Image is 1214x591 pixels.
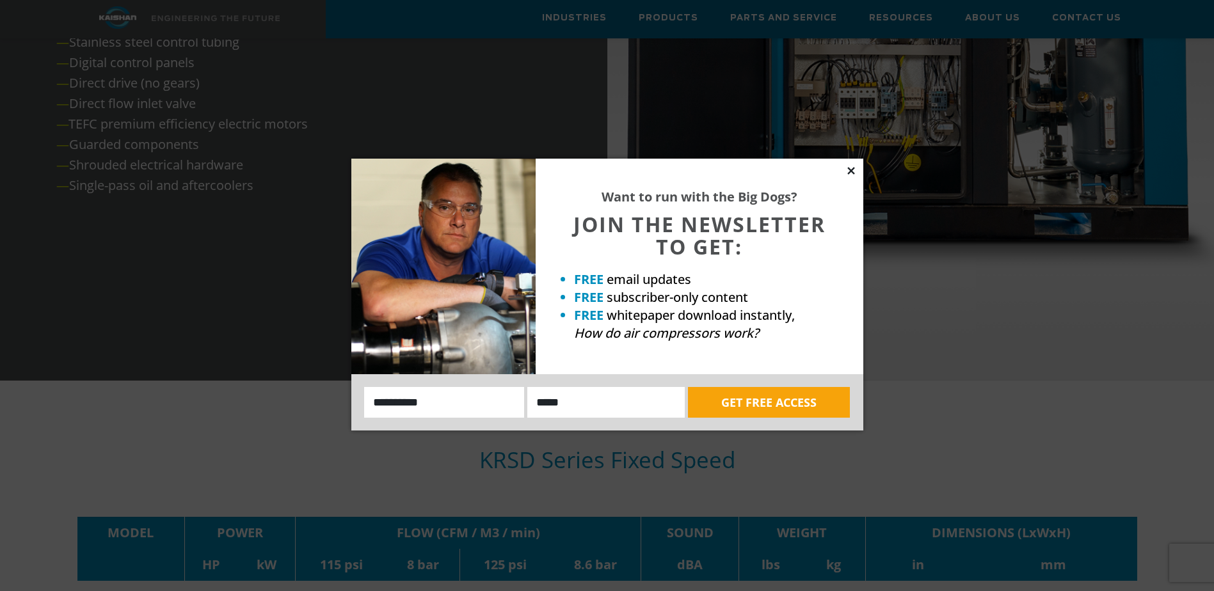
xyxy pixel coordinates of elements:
[574,288,603,306] strong: FREE
[574,271,603,288] strong: FREE
[607,306,795,324] span: whitepaper download instantly,
[527,387,685,418] input: Email
[607,271,691,288] span: email updates
[688,387,850,418] button: GET FREE ACCESS
[574,306,603,324] strong: FREE
[845,165,857,177] button: Close
[364,387,525,418] input: Name:
[602,188,797,205] strong: Want to run with the Big Dogs?
[573,210,826,260] span: JOIN THE NEWSLETTER TO GET:
[607,288,748,306] span: subscriber-only content
[574,324,759,342] em: How do air compressors work?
